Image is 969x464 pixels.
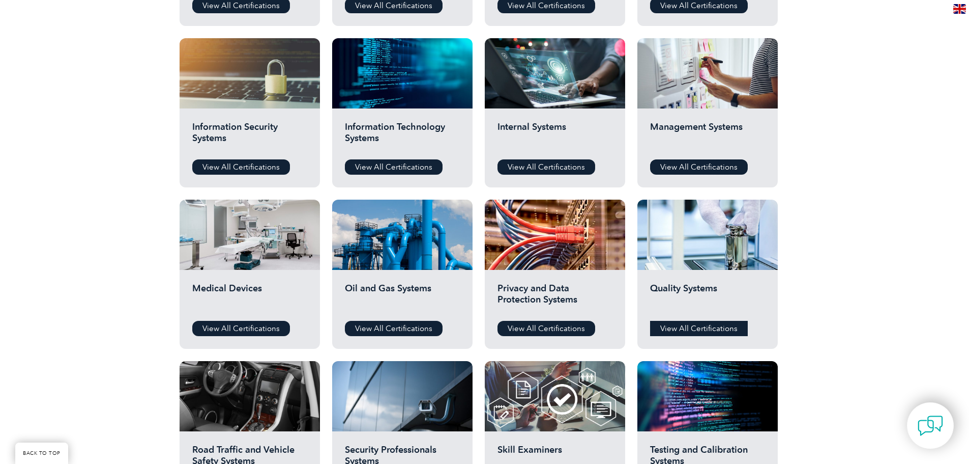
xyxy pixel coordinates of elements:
[497,159,595,175] a: View All Certifications
[192,283,307,313] h2: Medical Devices
[345,283,460,313] h2: Oil and Gas Systems
[192,159,290,175] a: View All Certifications
[918,413,943,439] img: contact-chat.png
[192,121,307,152] h2: Information Security Systems
[345,121,460,152] h2: Information Technology Systems
[650,159,748,175] a: View All Certifications
[15,443,68,464] a: BACK TO TOP
[650,121,765,152] h2: Management Systems
[497,121,612,152] h2: Internal Systems
[650,283,765,313] h2: Quality Systems
[650,321,748,336] a: View All Certifications
[345,321,443,336] a: View All Certifications
[497,283,612,313] h2: Privacy and Data Protection Systems
[953,4,966,14] img: en
[345,159,443,175] a: View All Certifications
[192,321,290,336] a: View All Certifications
[497,321,595,336] a: View All Certifications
